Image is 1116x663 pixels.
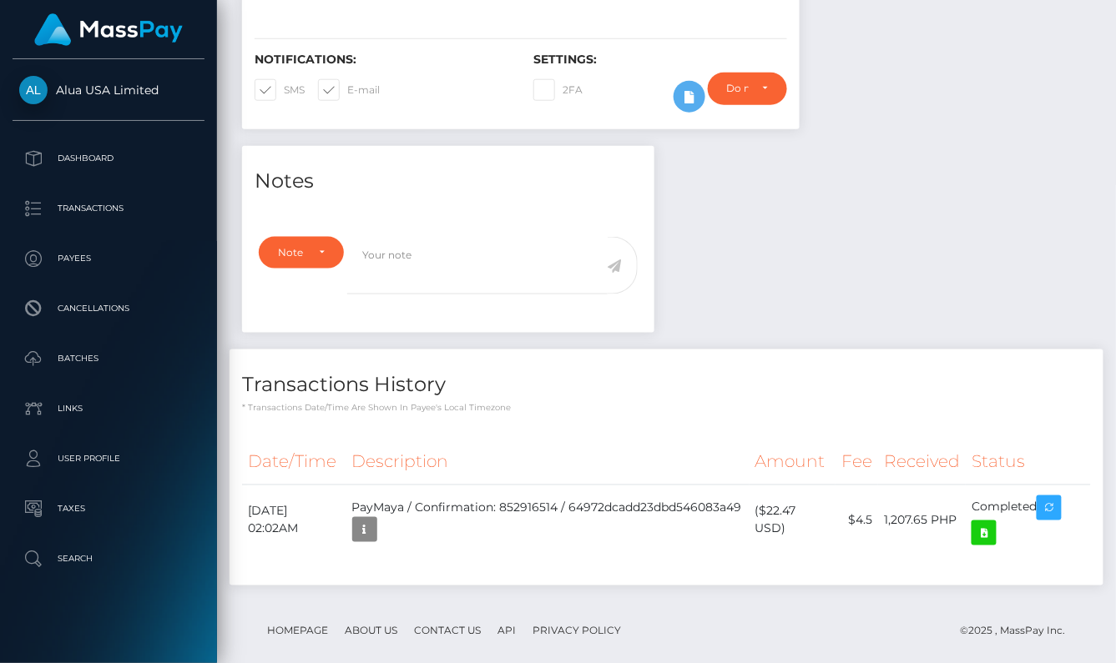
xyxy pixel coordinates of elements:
[836,439,878,485] th: Fee
[19,546,198,571] p: Search
[966,439,1091,485] th: Status
[491,618,523,644] a: API
[255,53,508,67] h6: Notifications:
[278,246,306,259] div: Note Type
[533,53,787,67] h6: Settings:
[259,237,344,269] button: Note Type
[13,83,205,98] span: Alua USA Limited
[346,439,750,485] th: Description
[260,618,335,644] a: Homepage
[346,485,750,556] td: PayMaya / Confirmation: 852916514 / 64972dcadd23dbd546083a49
[13,288,205,329] a: Cancellations
[407,618,487,644] a: Contact Us
[961,622,1078,640] div: © 2025 , MassPay Inc.
[318,79,380,101] label: E-mail
[34,13,183,46] img: MassPay Logo
[242,370,1091,399] h4: Transactions History
[13,138,205,179] a: Dashboard
[338,618,404,644] a: About Us
[19,496,198,521] p: Taxes
[878,439,966,485] th: Received
[13,388,205,429] a: Links
[750,439,836,485] th: Amount
[13,188,205,229] a: Transactions
[19,76,48,104] img: Alua USA Limited
[966,485,1091,556] td: Completed
[13,488,205,530] a: Taxes
[255,79,305,101] label: SMS
[19,446,198,471] p: User Profile
[242,485,346,556] td: [DATE] 02:02AM
[836,485,878,556] td: $4.5
[878,485,966,556] td: 1,207.65 PHP
[19,246,198,271] p: Payees
[242,439,346,485] th: Date/Time
[526,618,628,644] a: Privacy Policy
[13,438,205,480] a: User Profile
[19,346,198,371] p: Batches
[750,485,836,556] td: ($22.47 USD)
[13,338,205,379] a: Batches
[255,167,642,196] h4: Notes
[13,538,205,580] a: Search
[19,296,198,321] p: Cancellations
[19,196,198,221] p: Transactions
[19,396,198,421] p: Links
[242,401,1091,414] p: * Transactions date/time are shown in payee's local timezone
[19,146,198,171] p: Dashboard
[708,73,787,104] button: Do not require
[727,82,749,95] div: Do not require
[533,79,583,101] label: 2FA
[13,238,205,279] a: Payees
